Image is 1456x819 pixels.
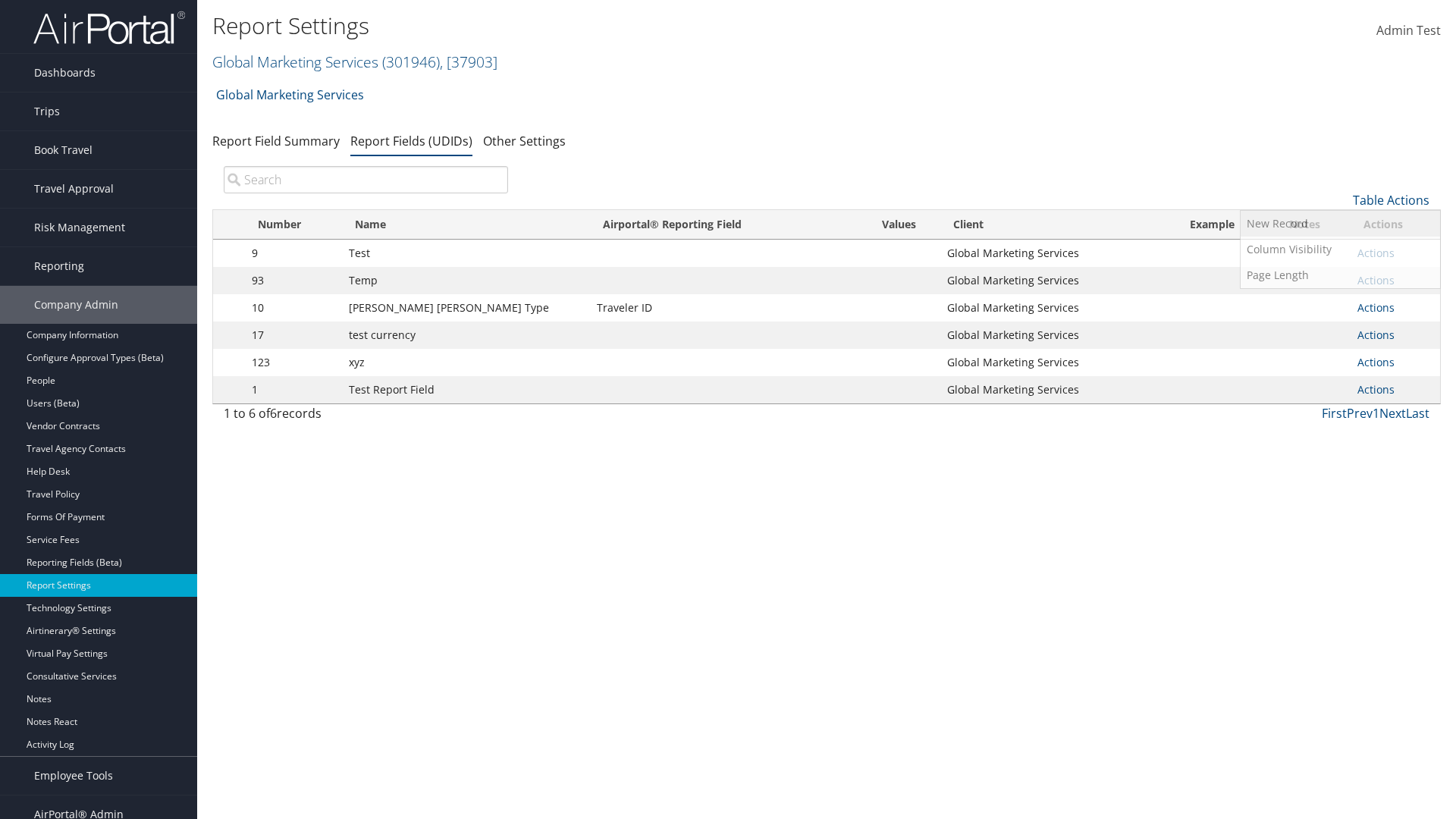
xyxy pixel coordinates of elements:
a: New Record [1241,211,1440,237]
a: Column Visibility [1241,237,1440,262]
img: airportal-logo.png [33,10,185,45]
a: Page Length [1241,262,1440,288]
span: Reporting [34,247,84,285]
span: Travel Approval [34,170,114,208]
span: Trips [34,93,60,130]
span: Book Travel [34,131,93,169]
span: Company Admin [34,286,118,324]
span: Risk Management [34,209,125,246]
span: Employee Tools [34,757,113,795]
span: Dashboards [34,54,96,92]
